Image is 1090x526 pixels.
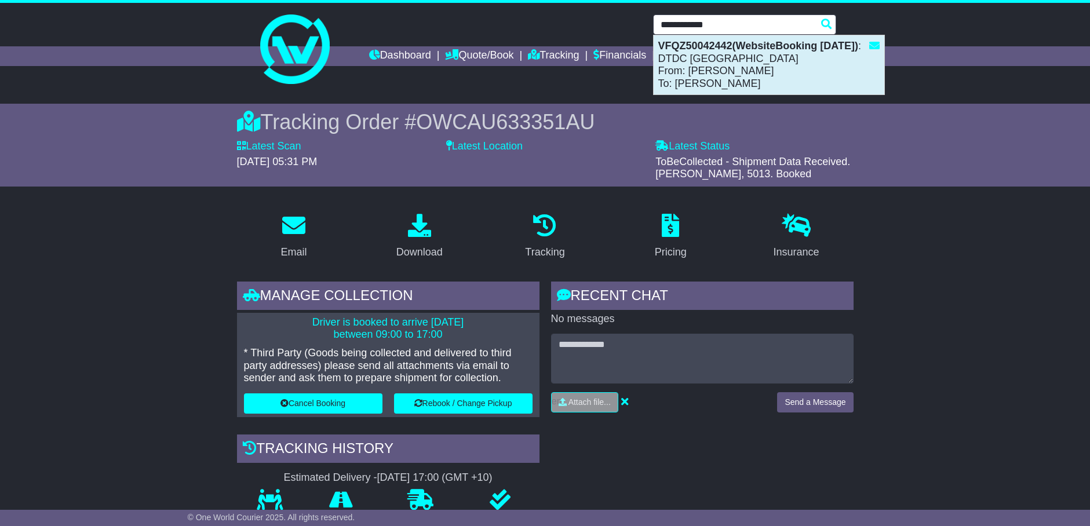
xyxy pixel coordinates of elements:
[416,110,595,134] span: OWCAU633351AU
[237,434,539,466] div: Tracking history
[244,316,533,341] p: Driver is booked to arrive [DATE] between 09:00 to 17:00
[377,472,493,484] div: [DATE] 17:00 (GMT +10)
[244,393,382,414] button: Cancel Booking
[551,313,854,326] p: No messages
[389,210,450,264] a: Download
[280,244,307,260] div: Email
[655,244,687,260] div: Pricing
[654,35,884,94] div: : DTDC [GEOGRAPHIC_DATA] From: [PERSON_NAME] To: [PERSON_NAME]
[658,40,858,52] strong: VFQZ50042442(WebsiteBooking [DATE])
[517,210,572,264] a: Tracking
[528,46,579,66] a: Tracking
[593,46,646,66] a: Financials
[273,210,314,264] a: Email
[237,109,854,134] div: Tracking Order #
[655,140,730,153] label: Latest Status
[237,472,539,484] div: Estimated Delivery -
[647,210,694,264] a: Pricing
[777,392,853,412] button: Send a Message
[369,46,431,66] a: Dashboard
[394,393,533,414] button: Rebook / Change Pickup
[525,244,564,260] div: Tracking
[188,513,355,522] span: © One World Courier 2025. All rights reserved.
[766,210,827,264] a: Insurance
[237,140,301,153] label: Latest Scan
[244,347,533,385] p: * Third Party (Goods being collected and delivered to third party addresses) please send all atta...
[774,244,819,260] div: Insurance
[396,244,443,260] div: Download
[237,156,318,167] span: [DATE] 05:31 PM
[237,282,539,313] div: Manage collection
[551,282,854,313] div: RECENT CHAT
[446,140,523,153] label: Latest Location
[655,156,850,180] span: ToBeCollected - Shipment Data Received. [PERSON_NAME], 5013. Booked
[445,46,513,66] a: Quote/Book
